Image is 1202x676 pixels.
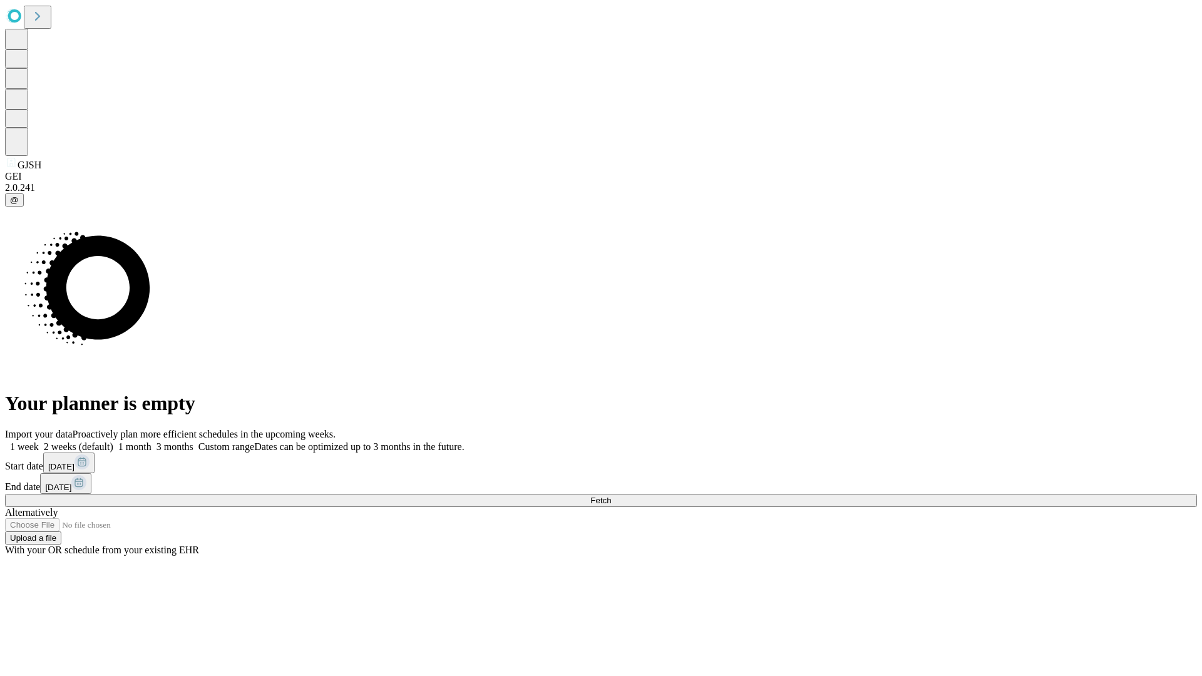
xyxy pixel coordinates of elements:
button: [DATE] [40,473,91,494]
span: 1 week [10,441,39,452]
button: Upload a file [5,531,61,545]
div: End date [5,473,1197,494]
h1: Your planner is empty [5,392,1197,415]
div: Start date [5,453,1197,473]
span: 1 month [118,441,152,452]
span: Dates can be optimized up to 3 months in the future. [254,441,464,452]
span: Import your data [5,429,73,439]
span: [DATE] [45,483,71,492]
span: [DATE] [48,462,74,471]
span: 3 months [157,441,193,452]
span: Fetch [590,496,611,505]
button: @ [5,193,24,207]
span: 2 weeks (default) [44,441,113,452]
span: With your OR schedule from your existing EHR [5,545,199,555]
span: GJSH [18,160,41,170]
button: [DATE] [43,453,95,473]
span: @ [10,195,19,205]
div: 2.0.241 [5,182,1197,193]
span: Alternatively [5,507,58,518]
span: Custom range [198,441,254,452]
span: Proactively plan more efficient schedules in the upcoming weeks. [73,429,336,439]
div: GEI [5,171,1197,182]
button: Fetch [5,494,1197,507]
